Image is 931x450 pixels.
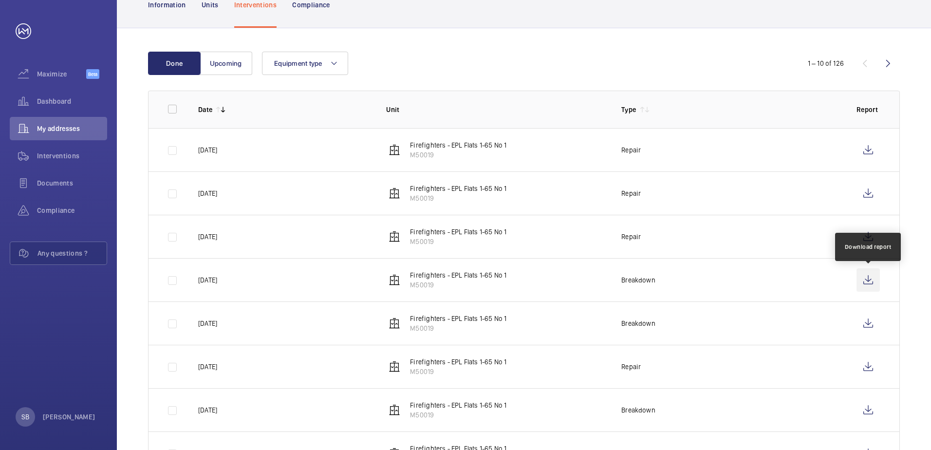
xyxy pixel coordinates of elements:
[86,69,99,79] span: Beta
[410,280,506,290] p: M50019
[621,145,641,155] p: Repair
[21,412,29,422] p: SB
[148,52,201,75] button: Done
[198,362,217,372] p: [DATE]
[410,237,506,246] p: M50019
[389,404,400,416] img: elevator.svg
[621,362,641,372] p: Repair
[410,140,506,150] p: Firefighters - EPL Flats 1-65 No 1
[198,275,217,285] p: [DATE]
[410,323,506,333] p: M50019
[389,231,400,243] img: elevator.svg
[410,314,506,323] p: Firefighters - EPL Flats 1-65 No 1
[410,400,506,410] p: Firefighters - EPL Flats 1-65 No 1
[410,227,506,237] p: Firefighters - EPL Flats 1-65 No 1
[410,193,506,203] p: M50019
[621,105,636,114] p: Type
[37,151,107,161] span: Interventions
[274,59,322,67] span: Equipment type
[37,206,107,215] span: Compliance
[857,105,880,114] p: Report
[37,178,107,188] span: Documents
[410,270,506,280] p: Firefighters - EPL Flats 1-65 No 1
[389,274,400,286] img: elevator.svg
[389,318,400,329] img: elevator.svg
[37,248,107,258] span: Any questions ?
[389,144,400,156] img: elevator.svg
[621,319,655,328] p: Breakdown
[621,188,641,198] p: Repair
[389,187,400,199] img: elevator.svg
[621,232,641,242] p: Repair
[262,52,348,75] button: Equipment type
[845,243,892,251] div: Download report
[37,124,107,133] span: My addresses
[410,184,506,193] p: Firefighters - EPL Flats 1-65 No 1
[410,357,506,367] p: Firefighters - EPL Flats 1-65 No 1
[198,405,217,415] p: [DATE]
[200,52,252,75] button: Upcoming
[198,188,217,198] p: [DATE]
[410,150,506,160] p: M50019
[198,319,217,328] p: [DATE]
[37,96,107,106] span: Dashboard
[43,412,95,422] p: [PERSON_NAME]
[410,410,506,420] p: M50019
[386,105,606,114] p: Unit
[808,58,844,68] div: 1 – 10 of 126
[37,69,86,79] span: Maximize
[198,145,217,155] p: [DATE]
[621,405,655,415] p: Breakdown
[198,105,212,114] p: Date
[198,232,217,242] p: [DATE]
[621,275,655,285] p: Breakdown
[410,367,506,376] p: M50019
[389,361,400,373] img: elevator.svg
